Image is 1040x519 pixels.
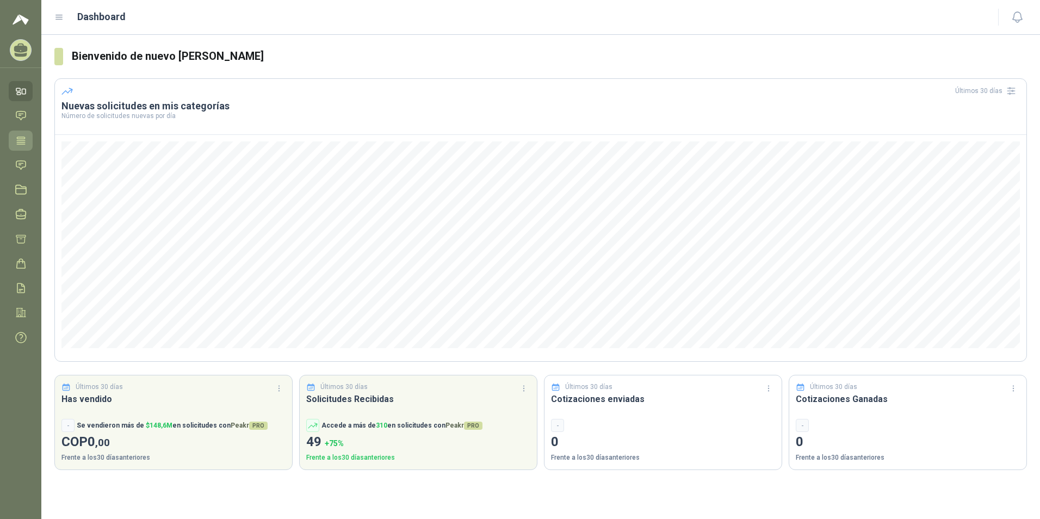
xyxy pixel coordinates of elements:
h3: Nuevas solicitudes en mis categorías [61,100,1020,113]
span: $ 148,6M [146,422,172,429]
p: Frente a los 30 días anteriores [796,453,1020,463]
p: Se vendieron más de en solicitudes con [77,421,268,431]
span: Peakr [231,422,268,429]
p: Últimos 30 días [76,382,123,392]
p: Últimos 30 días [320,382,368,392]
span: Peakr [445,422,482,429]
p: Accede a más de en solicitudes con [321,421,482,431]
h3: Cotizaciones Ganadas [796,392,1020,406]
span: 0 [88,434,110,449]
p: 0 [796,432,1020,453]
span: PRO [464,422,482,430]
p: Últimos 30 días [810,382,857,392]
span: 310 [376,422,387,429]
div: - [796,419,809,432]
p: Últimos 30 días [565,382,612,392]
h3: Has vendido [61,392,286,406]
p: Número de solicitudes nuevas por día [61,113,1020,119]
h1: Dashboard [77,9,126,24]
p: COP [61,432,286,453]
p: Frente a los 30 días anteriores [551,453,775,463]
h3: Cotizaciones enviadas [551,392,775,406]
div: - [61,419,75,432]
div: Últimos 30 días [955,82,1020,100]
p: Frente a los 30 días anteriores [306,453,530,463]
p: Frente a los 30 días anteriores [61,453,286,463]
span: + 75 % [325,439,344,448]
div: - [551,419,564,432]
h3: Bienvenido de nuevo [PERSON_NAME] [72,48,1027,65]
h3: Solicitudes Recibidas [306,392,530,406]
span: ,00 [95,436,110,449]
p: 49 [306,432,530,453]
span: PRO [249,422,268,430]
p: 0 [551,432,775,453]
img: Logo peakr [13,13,29,26]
